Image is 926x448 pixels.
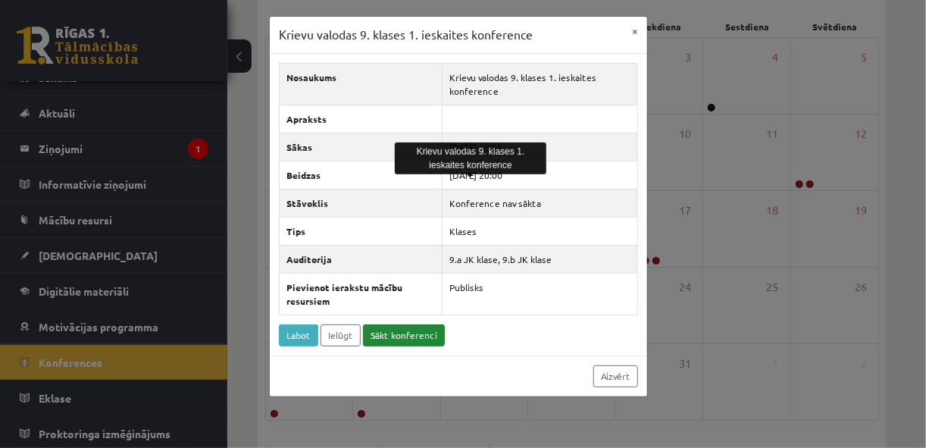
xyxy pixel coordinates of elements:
[442,217,637,245] td: Klases
[442,63,637,105] td: Krievu valodas 9. klases 1. ieskaites konference
[442,189,637,217] td: Konference nav sākta
[280,63,443,105] th: Nosaukums
[280,245,443,273] th: Auditorija
[280,217,443,245] th: Tips
[280,105,443,133] th: Apraksts
[280,161,443,189] th: Beidzas
[623,17,647,45] button: ×
[321,324,361,346] a: Ielūgt
[395,143,546,174] div: Krievu valodas 9. klases 1. ieskaites konference
[280,133,443,161] th: Sākas
[280,189,443,217] th: Stāvoklis
[442,133,637,161] td: [DATE] 18:55
[279,324,318,346] a: Labot
[279,26,533,44] h3: Krievu valodas 9. klases 1. ieskaites konference
[442,245,637,273] td: 9.a JK klase, 9.b JK klase
[442,273,637,315] td: Publisks
[363,324,445,346] a: Sākt konferenci
[280,273,443,315] th: Pievienot ierakstu mācību resursiem
[593,365,638,387] a: Aizvērt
